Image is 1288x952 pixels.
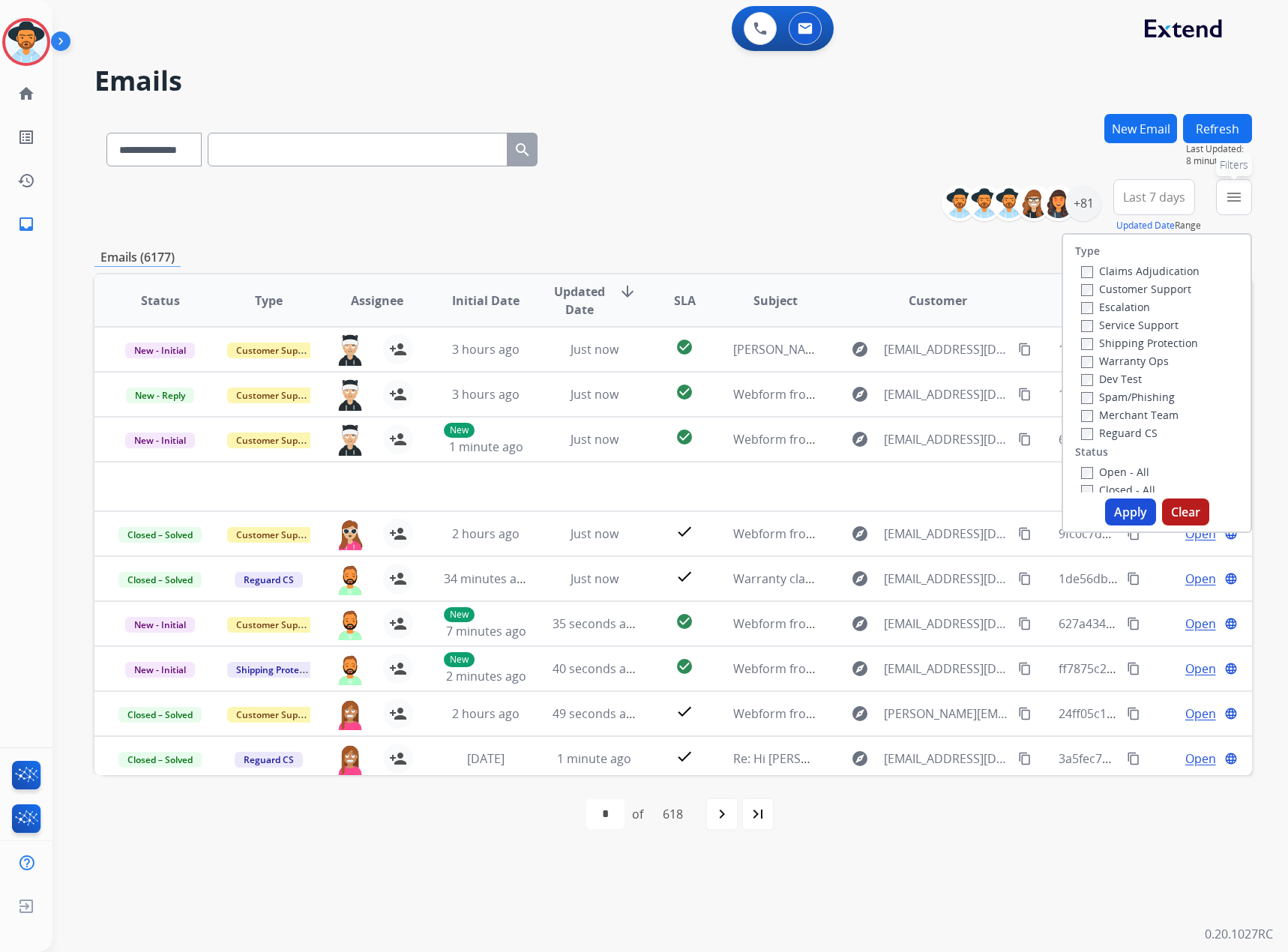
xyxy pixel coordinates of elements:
span: Initial Date [452,292,520,310]
span: 627a4348-ece8-4afc-832c-09db3856ea45 [1059,615,1286,632]
span: Just now [571,431,619,448]
span: Webform from [EMAIL_ADDRESS][DOMAIN_NAME] on [DATE] [733,431,1073,448]
span: 24ff05c1-0ba5-4e35-815c-4646597f9bc4 [1059,705,1281,722]
span: New - Initial [125,617,195,633]
button: Filters [1216,179,1252,215]
button: Clear [1162,498,1209,525]
span: Webform from [EMAIL_ADDRESS][DOMAIN_NAME] on [DATE] [733,660,1073,677]
label: Dev Test [1081,372,1142,386]
span: Conversation ID [1059,283,1143,319]
input: Customer Support [1081,284,1093,296]
button: Last 7 days [1113,179,1195,215]
mat-icon: inbox [17,215,35,233]
mat-icon: check [675,522,693,540]
mat-icon: menu [1225,188,1243,206]
span: Filters [1220,157,1248,172]
mat-icon: language [1224,662,1238,675]
mat-icon: explore [851,705,869,723]
mat-icon: last_page [749,805,767,823]
img: agent-avatar [335,519,365,550]
input: Escalation [1081,302,1093,314]
mat-icon: content_copy [1127,617,1140,630]
span: 1de56db3-7d04-49c8-928f-473feed783ee [1059,570,1287,587]
mat-icon: check_circle [675,612,693,630]
div: +81 [1065,185,1101,221]
mat-icon: check_circle [675,383,693,401]
span: 9fc0c7de-8189-45df-81b7-6b843a7152b8 [1059,525,1286,542]
mat-icon: content_copy [1127,527,1140,540]
mat-icon: list_alt [17,128,35,146]
span: [EMAIL_ADDRESS][DOMAIN_NAME] [884,385,1011,403]
span: Open [1185,525,1216,543]
span: Just now [571,341,619,358]
span: Customer Support [227,527,325,543]
mat-icon: person_add [389,660,407,678]
p: Emails (6177) [94,248,181,267]
label: Status [1075,445,1108,460]
mat-icon: person_add [389,525,407,543]
p: New [444,652,475,667]
span: Reguard CS [235,752,303,768]
mat-icon: check [675,702,693,720]
img: agent-avatar [335,564,365,595]
mat-icon: person_add [389,570,407,588]
span: [EMAIL_ADDRESS][DOMAIN_NAME] [884,660,1011,678]
input: Dev Test [1081,374,1093,386]
mat-icon: language [1224,617,1238,630]
label: Escalation [1081,300,1150,314]
mat-icon: content_copy [1127,707,1140,720]
mat-icon: person_add [389,385,407,403]
mat-icon: explore [851,430,869,448]
span: 3a5fec7e-4f96-4985-9046-8a9a748c7f77 [1059,750,1279,767]
span: 2 minutes ago [446,668,526,684]
label: Merchant Team [1081,408,1179,422]
mat-icon: content_copy [1018,527,1032,540]
span: Range [1116,219,1201,232]
span: Shipping Protection [227,662,330,678]
span: Warranty claim [733,570,819,587]
mat-icon: explore [851,340,869,358]
mat-icon: language [1224,752,1238,765]
span: ff7875c2-72db-4d4f-9ab8-b0e84b3b5f9e [1059,660,1283,677]
button: Refresh [1183,114,1252,143]
span: SLA [674,292,696,310]
span: 35 seconds ago [553,615,640,632]
img: agent-avatar [335,654,365,685]
span: Open [1185,660,1216,678]
label: Claims Adjudication [1081,264,1200,278]
span: 40 seconds ago [553,660,640,677]
span: Closed – Solved [118,707,202,723]
span: Just now [571,386,619,403]
img: agent-avatar [335,424,365,456]
mat-icon: check_circle [675,338,693,356]
span: New - Initial [125,662,195,678]
span: Customer Support [227,343,325,358]
label: Warranty Ops [1081,354,1169,368]
span: 1 minute ago [449,439,523,455]
mat-icon: person_add [389,430,407,448]
span: 8 minutes ago [1186,155,1252,167]
span: Reguard CS [235,572,303,588]
mat-icon: content_copy [1127,662,1140,675]
p: 0.20.1027RC [1205,925,1273,943]
span: Type [255,292,283,310]
mat-icon: history [17,172,35,190]
span: 60c8dc1e-e144-4526-a973-8f9336f24fb0 [1059,431,1281,448]
span: Customer Support [227,388,325,403]
span: Updated Date [553,283,607,319]
mat-icon: content_copy [1127,752,1140,765]
span: 49 seconds ago [553,705,640,722]
img: agent-avatar [335,334,365,366]
label: Customer Support [1081,282,1191,296]
input: Closed - All [1081,485,1093,497]
mat-icon: person_add [389,750,407,768]
span: Webform from [EMAIL_ADDRESS][DOMAIN_NAME] on [DATE] [733,525,1073,542]
span: Just now [571,570,619,587]
span: Open [1185,615,1216,633]
span: Open [1185,705,1216,723]
label: Shipping Protection [1081,336,1198,350]
mat-icon: content_copy [1018,572,1032,585]
mat-icon: language [1224,572,1238,585]
span: [EMAIL_ADDRESS][DOMAIN_NAME] [884,570,1011,588]
img: agent-avatar [335,699,365,730]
